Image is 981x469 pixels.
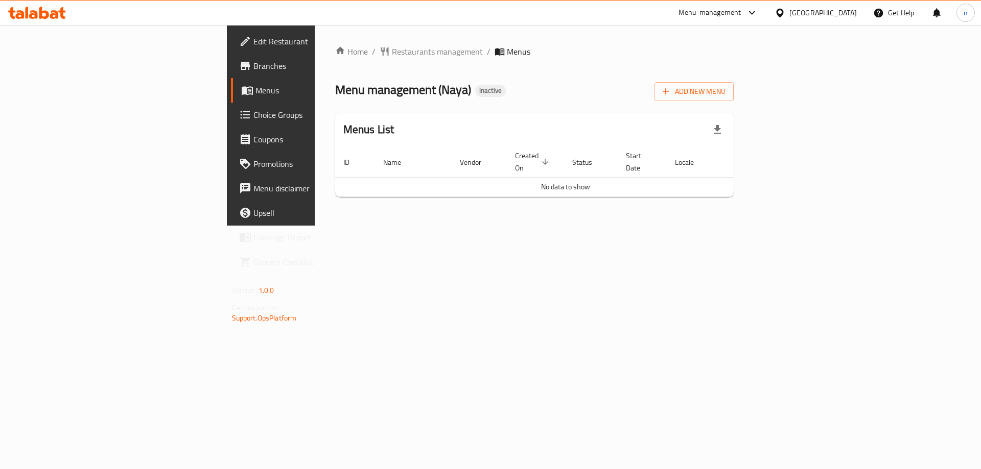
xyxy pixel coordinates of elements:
[475,86,506,95] span: Inactive
[231,201,391,225] a: Upsell
[231,103,391,127] a: Choice Groups
[253,60,383,72] span: Branches
[231,127,391,152] a: Coupons
[675,156,707,168] span: Locale
[964,7,968,18] span: n
[392,45,483,58] span: Restaurants management
[259,284,274,297] span: 1.0.0
[335,78,471,101] span: Menu management ( Naya )
[655,82,734,101] button: Add New Menu
[231,250,391,274] a: Grocery Checklist
[541,180,590,193] span: No data to show
[232,311,297,325] a: Support.OpsPlatform
[253,256,383,268] span: Grocery Checklist
[253,231,383,243] span: Coverage Report
[572,156,605,168] span: Status
[626,150,655,174] span: Start Date
[231,78,391,103] a: Menus
[231,225,391,250] a: Coverage Report
[663,85,726,98] span: Add New Menu
[335,45,734,58] nav: breadcrumb
[475,85,506,97] div: Inactive
[253,182,383,194] span: Menu disclaimer
[231,176,391,201] a: Menu disclaimer
[383,156,414,168] span: Name
[231,152,391,176] a: Promotions
[253,109,383,121] span: Choice Groups
[253,207,383,219] span: Upsell
[253,158,383,170] span: Promotions
[343,122,394,137] h2: Menus List
[255,84,383,96] span: Menus
[515,150,552,174] span: Created On
[460,156,495,168] span: Vendor
[335,146,796,197] table: enhanced table
[679,7,741,19] div: Menu-management
[719,146,796,178] th: Actions
[232,301,279,314] span: Get support on:
[380,45,483,58] a: Restaurants management
[789,7,857,18] div: [GEOGRAPHIC_DATA]
[232,284,257,297] span: Version:
[343,156,363,168] span: ID
[487,45,491,58] li: /
[231,29,391,54] a: Edit Restaurant
[253,133,383,145] span: Coupons
[231,54,391,78] a: Branches
[705,117,730,142] div: Export file
[253,35,383,47] span: Edit Restaurant
[507,45,530,58] span: Menus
